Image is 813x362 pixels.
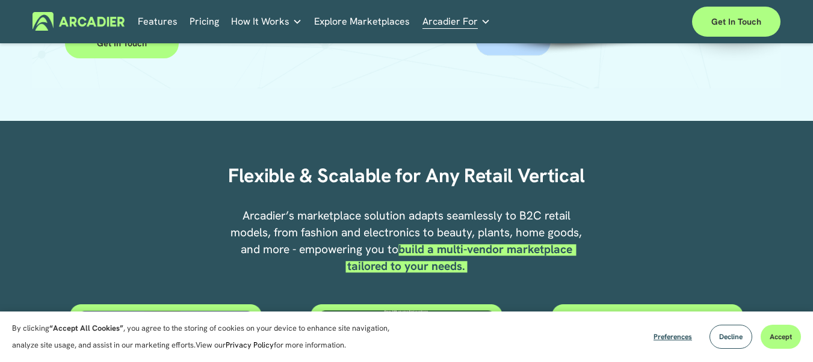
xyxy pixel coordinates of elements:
[753,304,813,362] iframe: Chat Widget
[709,325,752,349] button: Decline
[692,7,781,37] a: Get in touch
[226,164,588,188] h2: Flexible & Scalable for Any Retail Vertical
[231,13,289,30] span: How It Works
[226,207,588,275] p: Arcadier’s marketplace solution adapts seamlessly to B2C retail models, from fashion and electron...
[654,332,692,342] span: Preferences
[422,12,490,31] a: folder dropdown
[49,323,123,333] strong: “Accept All Cookies”
[231,12,302,31] a: folder dropdown
[138,12,178,31] a: Features
[190,12,219,31] a: Pricing
[347,242,575,274] strong: build a multi-vendor marketplace tailored to your needs.
[645,325,701,349] button: Preferences
[226,340,274,350] a: Privacy Policy
[422,13,478,30] span: Arcadier For
[719,332,743,342] span: Decline
[12,320,403,354] p: By clicking , you agree to the storing of cookies on your device to enhance site navigation, anal...
[32,12,125,31] img: Arcadier
[314,12,410,31] a: Explore Marketplaces
[65,29,179,58] a: Get in Touch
